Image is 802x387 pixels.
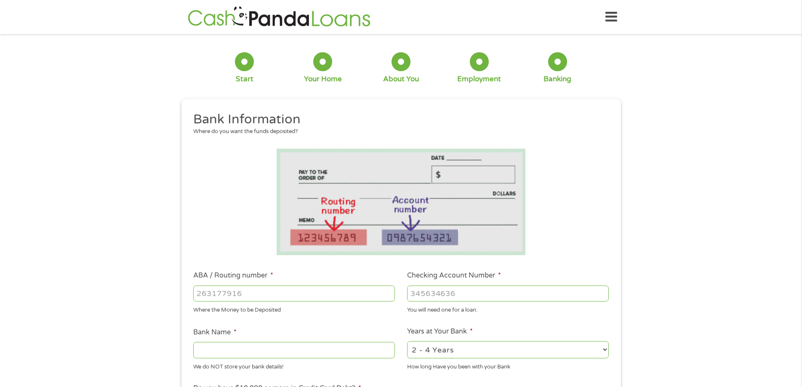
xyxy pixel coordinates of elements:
[193,128,602,136] div: Where do you want the funds deposited?
[544,75,571,84] div: Banking
[193,271,273,280] label: ABA / Routing number
[407,286,609,302] input: 345634636
[185,5,373,29] img: GetLoanNow Logo
[407,327,473,336] label: Years at Your Bank
[304,75,342,84] div: Your Home
[407,360,609,371] div: How long Have you been with your Bank
[457,75,501,84] div: Employment
[383,75,419,84] div: About You
[193,111,602,128] h2: Bank Information
[407,271,501,280] label: Checking Account Number
[193,328,237,337] label: Bank Name
[407,303,609,315] div: You will need one for a loan.
[277,149,526,255] img: Routing number location
[193,286,395,302] input: 263177916
[193,360,395,371] div: We do NOT store your bank details!
[236,75,253,84] div: Start
[193,303,395,315] div: Where the Money to be Deposited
